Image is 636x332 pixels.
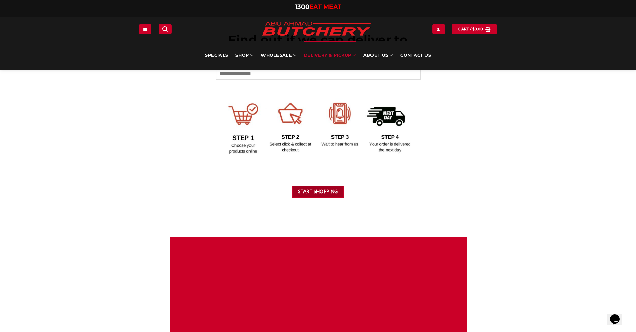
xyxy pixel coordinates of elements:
span: Cart / [458,26,483,32]
a: Contact Us [400,41,431,70]
span: $ [472,26,475,32]
a: Login [432,24,445,34]
a: About Us [363,41,393,70]
img: Abu Ahmad Butchery [257,17,376,41]
bdi: 0.00 [472,27,483,31]
a: Menu [139,24,151,34]
a: 1300EAT MEAT [295,3,341,11]
button: Start Shopping [292,186,344,198]
a: Wholesale [261,41,296,70]
span: EAT MEAT [309,3,341,11]
span: 1300 [295,3,309,11]
a: Search [159,24,172,34]
a: SHOP [235,41,253,70]
img: Delivery Options [216,94,421,157]
a: Specials [205,41,228,70]
iframe: chat widget [607,305,629,325]
a: View cart [452,24,497,34]
a: Delivery & Pickup [304,41,356,70]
